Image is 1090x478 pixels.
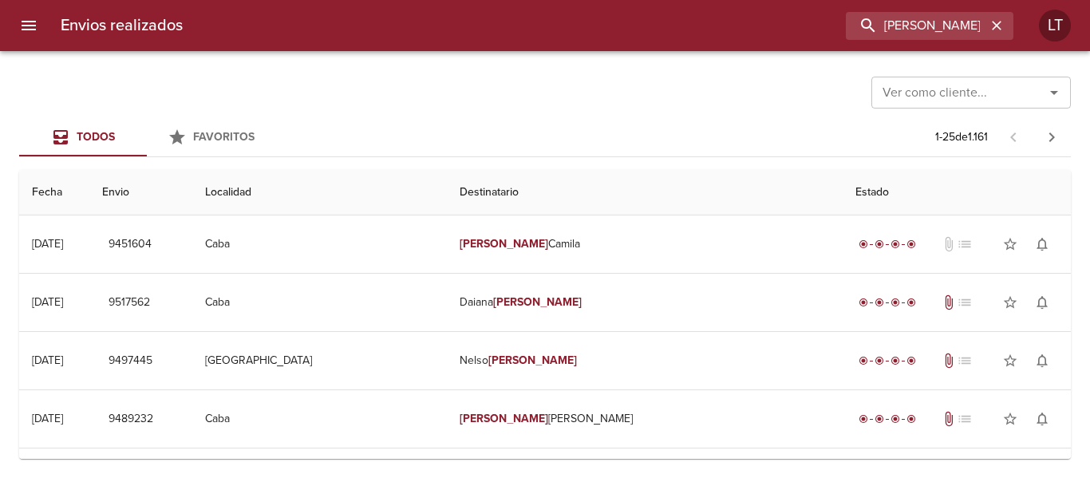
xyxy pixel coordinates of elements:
[77,130,115,144] span: Todos
[941,353,957,369] span: Tiene documentos adjuntos
[89,170,193,215] th: Envio
[488,354,577,367] em: [PERSON_NAME]
[994,345,1026,377] button: Agregar a favoritos
[875,356,884,365] span: radio_button_checked
[859,414,868,424] span: radio_button_checked
[109,409,153,429] span: 9489232
[447,332,842,389] td: Nelso
[855,236,919,252] div: Entregado
[1034,236,1050,252] span: notifications_none
[61,13,183,38] h6: Envios realizados
[906,356,916,365] span: radio_button_checked
[109,293,150,313] span: 9517562
[447,390,842,448] td: [PERSON_NAME]
[460,412,548,425] em: [PERSON_NAME]
[1026,286,1058,318] button: Activar notificaciones
[906,239,916,249] span: radio_button_checked
[855,353,919,369] div: Entregado
[109,351,152,371] span: 9497445
[891,414,900,424] span: radio_button_checked
[32,237,63,251] div: [DATE]
[447,215,842,273] td: Camila
[1034,353,1050,369] span: notifications_none
[957,236,973,252] span: No tiene pedido asociado
[1002,353,1018,369] span: star_border
[32,354,63,367] div: [DATE]
[855,411,919,427] div: Entregado
[1002,236,1018,252] span: star_border
[994,286,1026,318] button: Agregar a favoritos
[493,295,582,309] em: [PERSON_NAME]
[19,170,89,215] th: Fecha
[102,405,160,434] button: 9489232
[846,12,986,40] input: buscar
[193,130,255,144] span: Favoritos
[192,332,447,389] td: [GEOGRAPHIC_DATA]
[1026,345,1058,377] button: Activar notificaciones
[957,411,973,427] span: No tiene pedido asociado
[192,215,447,273] td: Caba
[957,353,973,369] span: No tiene pedido asociado
[1033,118,1071,156] span: Pagina siguiente
[859,356,868,365] span: radio_button_checked
[1026,403,1058,435] button: Activar notificaciones
[843,170,1071,215] th: Estado
[192,390,447,448] td: Caba
[447,170,842,215] th: Destinatario
[941,294,957,310] span: Tiene documentos adjuntos
[891,298,900,307] span: radio_button_checked
[935,129,988,145] p: 1 - 25 de 1.161
[1026,228,1058,260] button: Activar notificaciones
[102,346,159,376] button: 9497445
[447,274,842,331] td: Daiana
[1039,10,1071,41] div: Abrir información de usuario
[32,295,63,309] div: [DATE]
[460,237,548,251] em: [PERSON_NAME]
[994,228,1026,260] button: Agregar a favoritos
[1034,294,1050,310] span: notifications_none
[1039,10,1071,41] div: LT
[1043,81,1065,104] button: Abrir
[957,294,973,310] span: No tiene pedido asociado
[19,118,274,156] div: Tabs Envios
[941,411,957,427] span: Tiene documentos adjuntos
[859,239,868,249] span: radio_button_checked
[941,236,957,252] span: No tiene documentos adjuntos
[906,298,916,307] span: radio_button_checked
[994,403,1026,435] button: Agregar a favoritos
[859,298,868,307] span: radio_button_checked
[1002,294,1018,310] span: star_border
[875,298,884,307] span: radio_button_checked
[1034,411,1050,427] span: notifications_none
[32,412,63,425] div: [DATE]
[1002,411,1018,427] span: star_border
[891,356,900,365] span: radio_button_checked
[109,235,152,255] span: 9451604
[192,170,447,215] th: Localidad
[906,414,916,424] span: radio_button_checked
[10,6,48,45] button: menu
[102,288,156,318] button: 9517562
[891,239,900,249] span: radio_button_checked
[855,294,919,310] div: Entregado
[102,230,158,259] button: 9451604
[875,414,884,424] span: radio_button_checked
[875,239,884,249] span: radio_button_checked
[192,274,447,331] td: Caba
[994,128,1033,144] span: Pagina anterior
